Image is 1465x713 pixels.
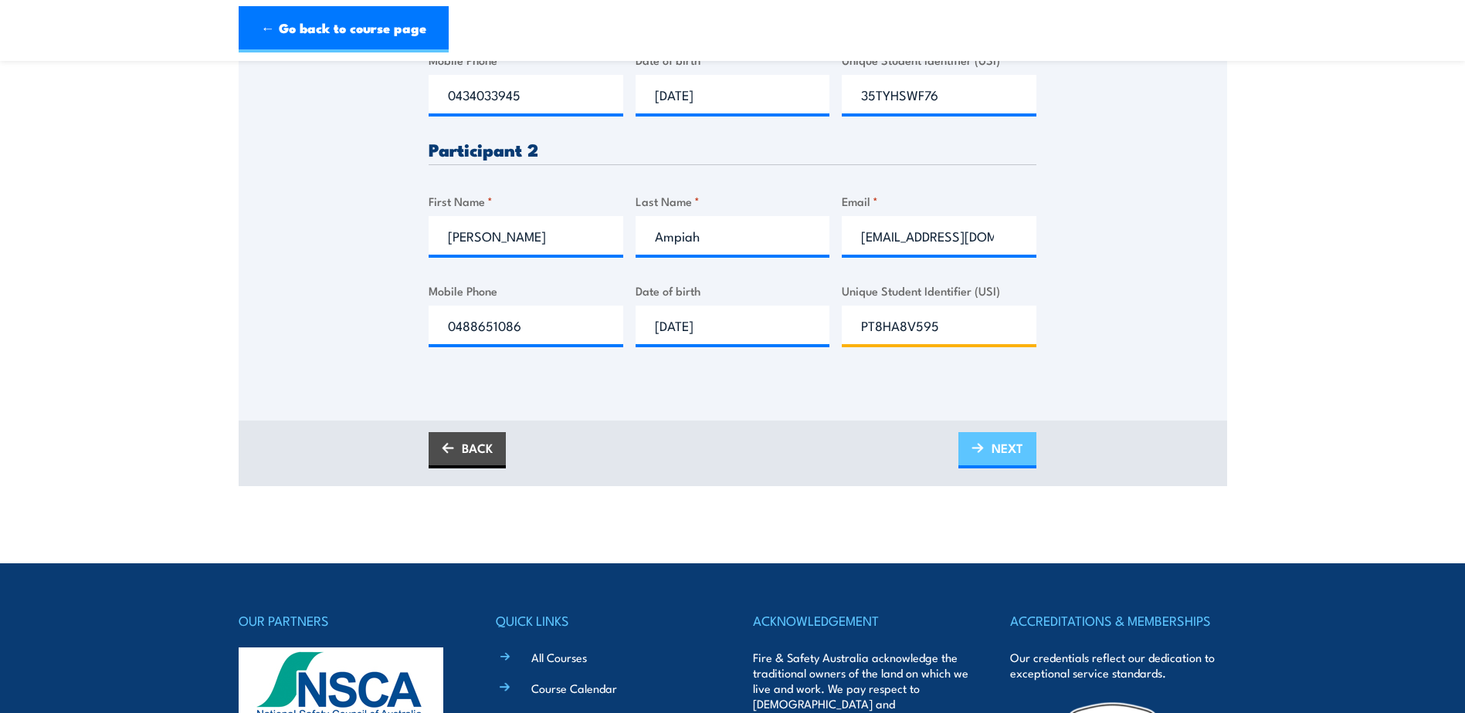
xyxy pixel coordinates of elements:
a: NEXT [958,432,1036,468]
a: BACK [429,432,506,468]
label: Email [842,192,1036,210]
h4: QUICK LINKS [496,610,712,631]
label: Mobile Phone [429,282,623,299]
a: All Courses [531,649,587,665]
label: Last Name [636,192,830,210]
h3: Participant 2 [429,140,1036,158]
a: Course Calendar [531,680,617,696]
span: NEXT [992,427,1023,468]
h4: ACKNOWLEDGEMENT [753,610,969,631]
label: Date of birth [636,282,830,299]
p: Our credentials reflect our dedication to exceptional service standards. [1010,650,1226,681]
h4: OUR PARTNERS [239,610,455,631]
label: Unique Student Identifier (USI) [842,282,1036,299]
h4: ACCREDITATIONS & MEMBERSHIPS [1010,610,1226,631]
a: ← Go back to course page [239,6,449,52]
label: First Name [429,192,623,210]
